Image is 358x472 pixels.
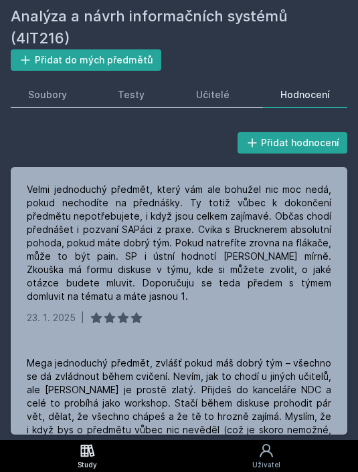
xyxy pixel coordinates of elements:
[27,183,331,303] div: Velmi jednoduchý předmět, který vám ale bohužel nic moc nedá, pokud nechodíte na přednášky. Ty to...
[11,81,84,108] a: Soubory
[252,460,280,470] div: Uživatel
[118,88,145,101] div: Testy
[263,81,347,108] a: Hodnocení
[27,311,76,324] div: 23. 1. 2025
[78,460,97,470] div: Study
[11,5,347,49] h2: Analýza a návrh informačních systémů (4IT216)
[28,88,67,101] div: Soubory
[280,88,330,101] div: Hodnocení
[11,49,161,71] button: Přidat do mých předmětů
[81,311,84,324] div: |
[238,132,348,154] button: Přidat hodnocení
[100,81,162,108] a: Testy
[27,357,331,463] div: Mega jednoduchý předmět, zvlášť pokud máš dobrý tým – všechno se dá zvládnout během cvičení. Neví...
[175,440,358,472] a: Uživatel
[196,88,230,101] div: Učitelé
[179,81,247,108] a: Učitelé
